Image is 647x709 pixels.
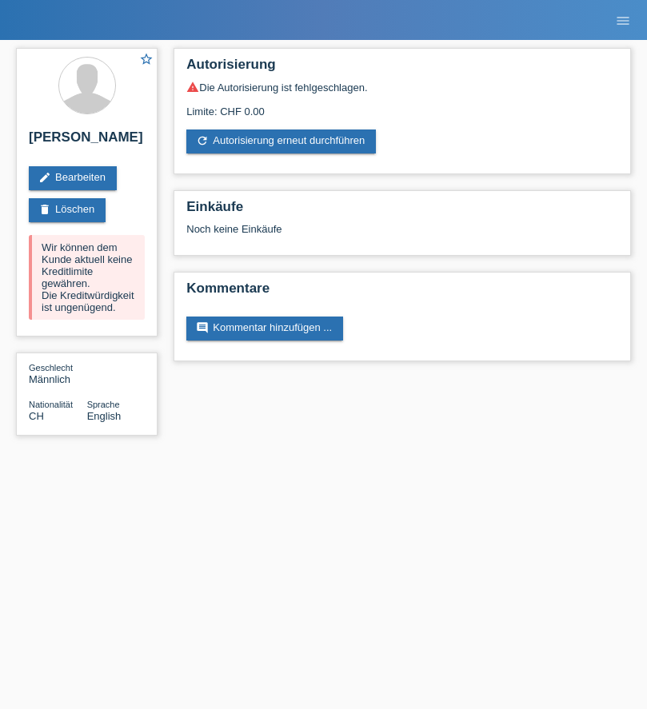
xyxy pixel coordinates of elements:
a: refreshAutorisierung erneut durchführen [186,129,376,153]
h2: Autorisierung [186,57,618,81]
i: star_border [139,52,154,66]
h2: [PERSON_NAME] [29,129,145,153]
a: commentKommentar hinzufügen ... [186,317,343,341]
span: Geschlecht [29,363,73,372]
div: Männlich [29,361,87,385]
div: Limite: CHF 0.00 [186,94,618,118]
div: Noch keine Einkäufe [186,223,618,247]
div: Die Autorisierung ist fehlgeschlagen. [186,81,618,94]
i: edit [38,171,51,184]
i: refresh [196,134,209,147]
h2: Einkäufe [186,199,618,223]
a: star_border [139,52,154,69]
span: Sprache [87,400,120,409]
a: editBearbeiten [29,166,117,190]
i: comment [196,321,209,334]
span: English [87,410,122,422]
i: warning [186,81,199,94]
h2: Kommentare [186,281,618,305]
i: menu [615,13,631,29]
div: Wir können dem Kunde aktuell keine Kreditlimite gewähren. Die Kreditwürdigkeit ist ungenügend. [29,235,145,320]
span: Nationalität [29,400,73,409]
a: menu [607,15,639,25]
i: delete [38,203,51,216]
span: Schweiz [29,410,44,422]
a: deleteLöschen [29,198,106,222]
